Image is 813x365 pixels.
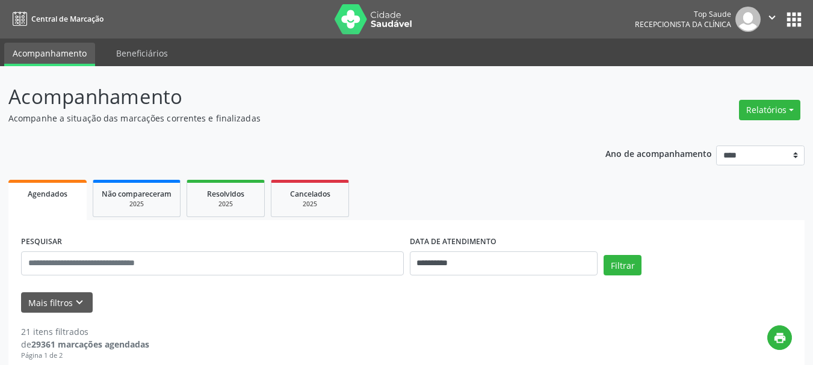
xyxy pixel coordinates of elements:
[8,9,104,29] a: Central de Marcação
[635,9,731,19] div: Top Saude
[767,325,792,350] button: print
[410,233,496,251] label: DATA DE ATENDIMENTO
[196,200,256,209] div: 2025
[8,112,566,124] p: Acompanhe a situação das marcações correntes e finalizadas
[290,189,330,199] span: Cancelados
[8,82,566,112] p: Acompanhamento
[21,351,149,361] div: Página 1 de 2
[31,339,149,350] strong: 29361 marcações agendadas
[21,338,149,351] div: de
[102,200,172,209] div: 2025
[21,233,62,251] label: PESQUISAR
[773,331,787,345] i: print
[4,43,95,66] a: Acompanhamento
[739,100,800,120] button: Relatórios
[108,43,176,64] a: Beneficiários
[21,292,93,313] button: Mais filtroskeyboard_arrow_down
[735,7,761,32] img: img
[605,146,712,161] p: Ano de acompanhamento
[765,11,779,24] i: 
[28,189,67,199] span: Agendados
[207,189,244,199] span: Resolvidos
[102,189,172,199] span: Não compareceram
[635,19,731,29] span: Recepcionista da clínica
[280,200,340,209] div: 2025
[761,7,784,32] button: 
[21,325,149,338] div: 21 itens filtrados
[31,14,104,24] span: Central de Marcação
[604,255,641,275] button: Filtrar
[784,9,805,30] button: apps
[73,296,86,309] i: keyboard_arrow_down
